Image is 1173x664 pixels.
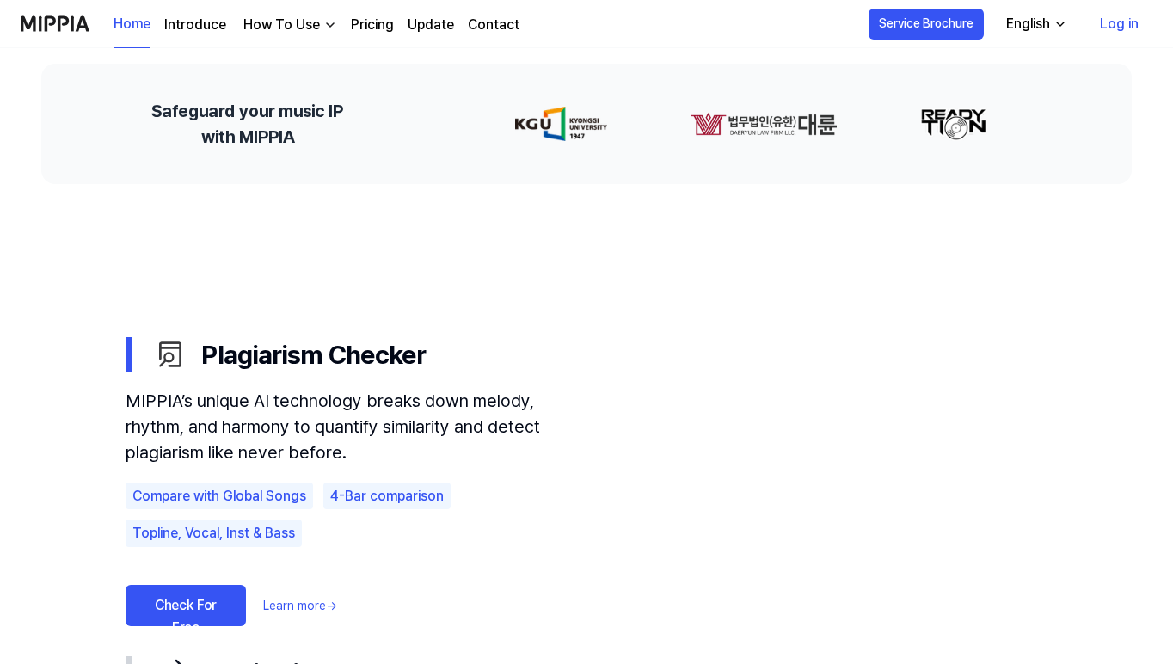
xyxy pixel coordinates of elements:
[869,9,984,40] button: Service Brochure
[323,18,337,32] img: down
[918,107,986,141] img: partner-logo-2
[164,15,226,35] a: Introduce
[126,388,590,465] div: MIPPIA’s unique AI technology breaks down melody, rhythm, and harmony to quantify similarity and ...
[263,597,337,615] a: Learn more→
[126,520,302,547] div: Topline, Vocal, Inst & Bass
[1003,14,1053,34] div: English
[351,15,394,35] a: Pricing
[126,388,1047,640] div: Plagiarism Checker
[126,483,313,510] div: Compare with Global Songs
[688,107,836,141] img: partner-logo-1
[151,98,343,150] h2: Safeguard your music IP with MIPPIA
[323,483,451,510] div: 4-Bar comparison
[126,585,246,626] a: Check For Free
[153,335,1047,374] div: Plagiarism Checker
[240,15,323,35] div: How To Use
[126,322,1047,388] button: Plagiarism Checker
[992,7,1078,41] button: English
[513,107,605,141] img: partner-logo-0
[114,1,150,48] a: Home
[240,15,337,35] button: How To Use
[408,15,454,35] a: Update
[468,15,519,35] a: Contact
